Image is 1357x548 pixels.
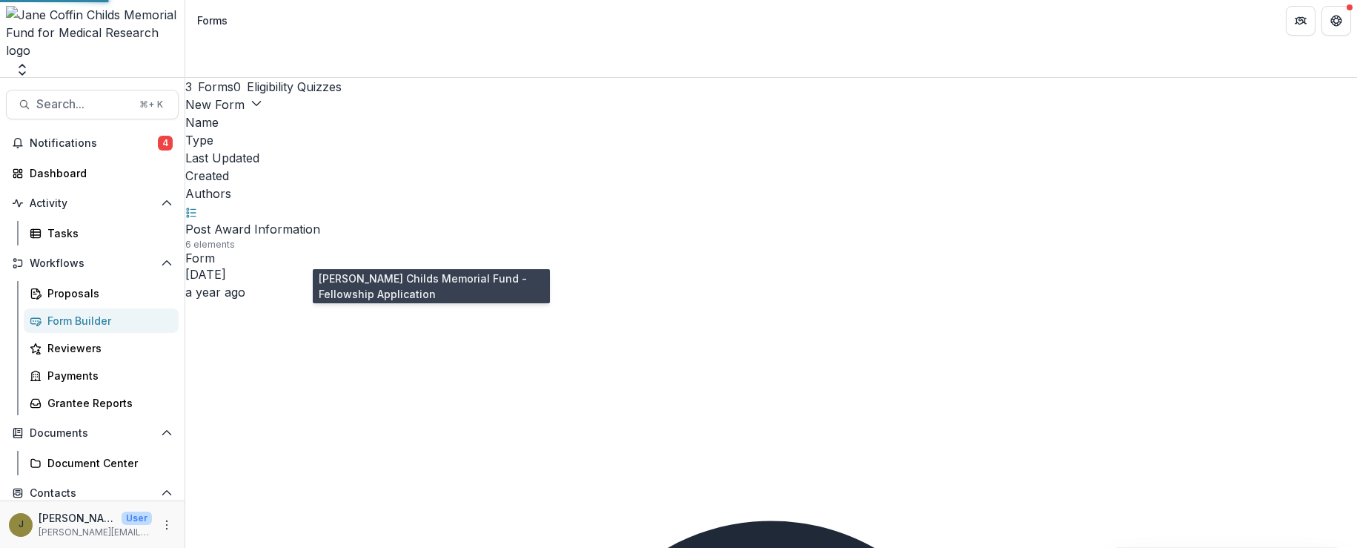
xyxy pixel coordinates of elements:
span: Name [185,115,219,130]
button: Search... [6,90,179,119]
p: [PERSON_NAME] [39,510,116,526]
p: [PERSON_NAME][EMAIL_ADDRESS][PERSON_NAME][DOMAIN_NAME] [39,526,152,539]
img: Jane Coffin Childs Memorial Fund for Medical Research logo [6,6,179,59]
button: Notifications4 [6,131,179,155]
button: More [158,516,176,534]
a: Post Award Information [185,222,320,237]
div: Dashboard [30,165,167,181]
span: 3 [185,80,192,94]
button: New Form [185,96,262,113]
button: Get Help [1321,6,1351,36]
span: Contacts [30,487,155,500]
button: Open Contacts [6,481,179,505]
div: Jamie [19,520,24,529]
span: Workflows [30,257,155,270]
a: Payments [24,363,179,388]
button: Open Documents [6,421,179,445]
div: Reviewers [47,340,167,356]
span: 6 elements [185,238,235,251]
button: Partners [1286,6,1315,36]
div: Payments [47,368,167,383]
a: Form Builder [24,308,179,333]
div: Grantee Reports [47,395,167,411]
span: Type [185,133,213,148]
span: [DATE] [185,267,226,282]
button: Open entity switcher [12,62,33,77]
div: ⌘ + K [136,96,166,113]
nav: breadcrumb [191,10,233,31]
span: Notifications [30,137,158,150]
a: Dashboard [6,161,179,185]
span: Created [185,168,229,183]
span: Activity [30,197,155,210]
span: 0 [233,80,241,94]
span: Last Updated [185,151,259,165]
span: Search... [36,97,130,111]
button: Forms [185,78,233,96]
span: Authors [185,186,231,201]
span: New Form [185,97,245,112]
button: Eligibility Quizzes [233,78,342,96]
a: Proposals [24,281,179,306]
div: Tasks [47,225,167,241]
span: Form [185,251,1357,265]
a: Document Center [24,451,179,475]
div: Forms [197,13,228,28]
div: Form Builder [47,313,167,329]
span: Documents [30,427,155,440]
div: Document Center [47,455,167,471]
button: Open Workflows [6,251,179,275]
span: a year ago [185,285,245,300]
div: Proposals [47,285,167,301]
a: Reviewers [24,336,179,360]
a: Tasks [24,221,179,245]
button: Open Activity [6,191,179,215]
a: Grantee Reports [24,391,179,415]
p: User [122,512,152,525]
span: 4 [158,136,173,151]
